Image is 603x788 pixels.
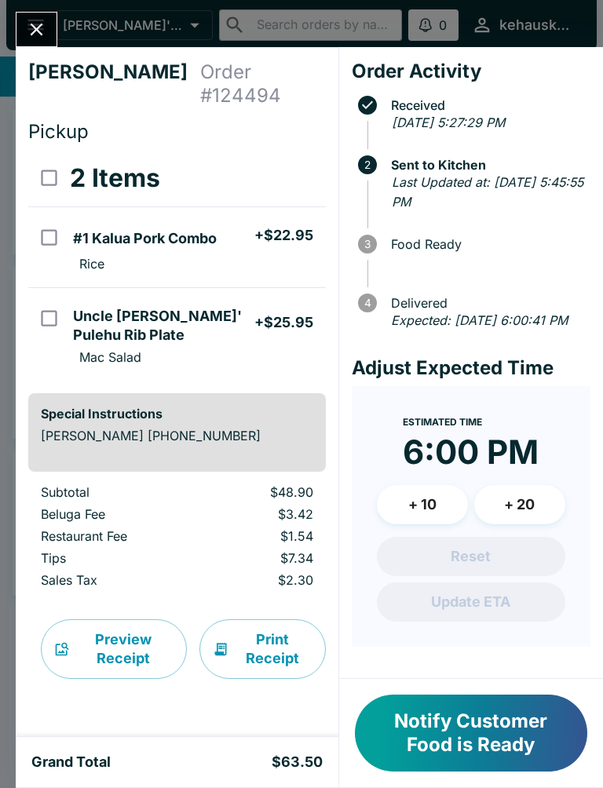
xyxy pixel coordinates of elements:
[70,162,160,194] h3: 2 Items
[383,237,590,251] span: Food Ready
[383,98,590,112] span: Received
[31,753,111,772] h5: Grand Total
[392,174,583,210] em: Last Updated at: [DATE] 5:45:55 PM
[207,506,312,522] p: $3.42
[403,432,539,472] time: 6:00 PM
[207,528,312,544] p: $1.54
[392,115,505,130] em: [DATE] 5:27:29 PM
[207,572,312,588] p: $2.30
[474,485,565,524] button: + 20
[254,226,313,245] h5: + $22.95
[41,406,313,421] h6: Special Instructions
[254,313,313,332] h5: + $25.95
[200,60,326,108] h4: Order # 124494
[364,238,371,250] text: 3
[403,416,482,428] span: Estimated Time
[377,485,468,524] button: + 10
[41,528,182,544] p: Restaurant Fee
[352,356,590,380] h4: Adjust Expected Time
[79,349,141,365] p: Mac Salad
[73,307,254,345] h5: Uncle [PERSON_NAME]' Pulehu Rib Plate
[79,256,104,272] p: Rice
[28,484,326,594] table: orders table
[391,312,568,328] em: Expected: [DATE] 6:00:41 PM
[364,297,371,309] text: 4
[383,158,590,172] span: Sent to Kitchen
[28,120,89,143] span: Pickup
[41,484,182,500] p: Subtotal
[16,13,57,46] button: Close
[28,60,200,108] h4: [PERSON_NAME]
[41,550,182,566] p: Tips
[41,572,182,588] p: Sales Tax
[355,695,587,772] button: Notify Customer Food is Ready
[28,150,326,381] table: orders table
[73,229,217,248] h5: #1 Kalua Pork Combo
[352,60,590,83] h4: Order Activity
[41,428,313,443] p: [PERSON_NAME] [PHONE_NUMBER]
[272,753,323,772] h5: $63.50
[364,159,371,171] text: 2
[41,506,182,522] p: Beluga Fee
[207,550,312,566] p: $7.34
[41,619,187,679] button: Preview Receipt
[199,619,326,679] button: Print Receipt
[207,484,312,500] p: $48.90
[383,296,590,310] span: Delivered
